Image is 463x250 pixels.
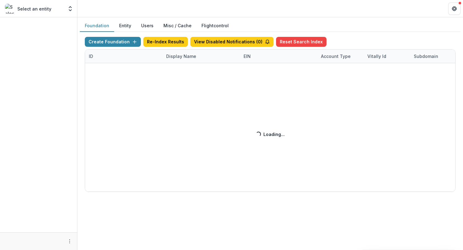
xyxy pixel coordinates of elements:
button: Users [136,20,158,32]
button: Entity [114,20,136,32]
button: Get Help [448,2,461,15]
img: Select an entity [5,4,15,14]
button: Open entity switcher [66,2,75,15]
button: Misc / Cache [158,20,197,32]
button: More [66,238,73,245]
a: Flightcontrol [201,22,229,29]
p: Select an entity [17,6,51,12]
button: Foundation [80,20,114,32]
